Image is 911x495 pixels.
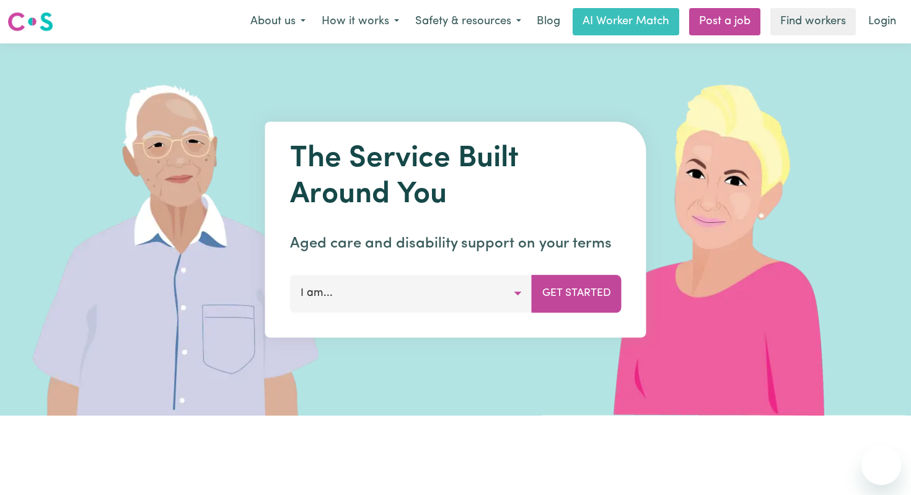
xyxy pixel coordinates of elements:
a: Blog [529,8,568,35]
a: Find workers [770,8,856,35]
button: Safety & resources [407,9,529,35]
h1: The Service Built Around You [290,141,622,213]
iframe: Button to launch messaging window [861,445,901,485]
a: Login [861,8,904,35]
button: How it works [314,9,407,35]
button: I am... [290,275,532,312]
p: Aged care and disability support on your terms [290,233,622,255]
button: About us [242,9,314,35]
button: Get Started [532,275,622,312]
a: Post a job [689,8,760,35]
a: Careseekers logo [7,7,53,36]
a: AI Worker Match [573,8,679,35]
img: Careseekers logo [7,11,53,33]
